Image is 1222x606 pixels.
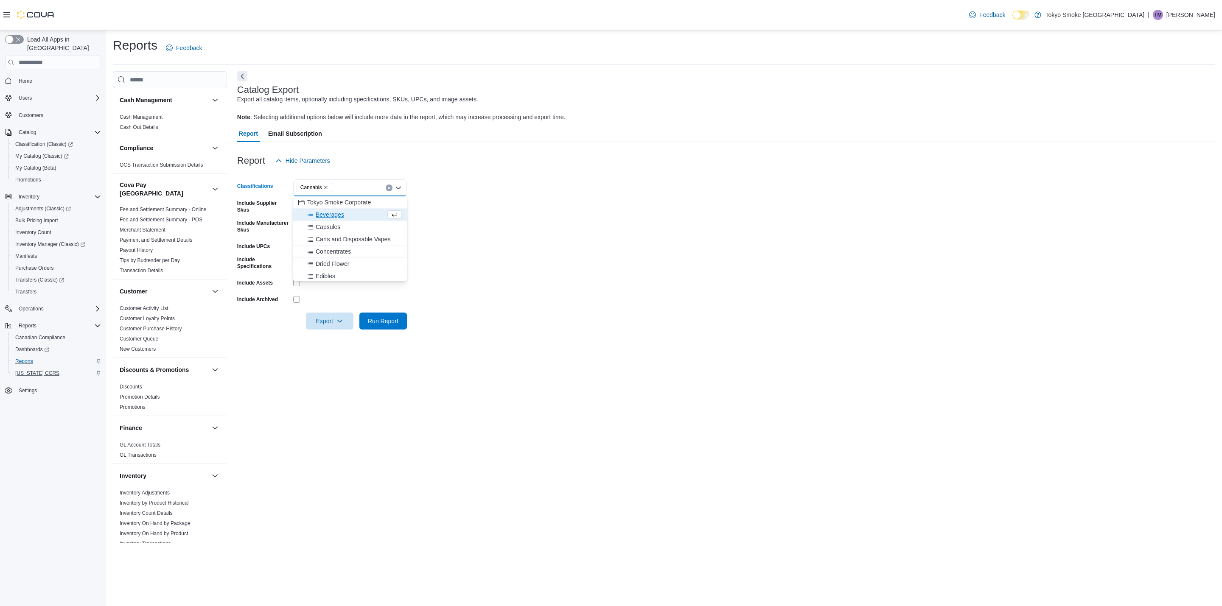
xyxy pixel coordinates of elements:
[15,93,101,103] span: Users
[15,276,64,283] span: Transfers (Classic)
[15,346,49,353] span: Dashboards
[120,404,146,410] a: Promotions
[120,315,175,322] span: Customer Loyalty Points
[293,270,407,282] button: Edibles
[8,138,104,150] a: Classification (Classic)
[120,541,171,547] a: Inventory Transactions
[15,176,41,183] span: Promotions
[15,153,69,159] span: My Catalog (Classic)
[1148,10,1149,20] p: |
[120,96,172,104] h3: Cash Management
[120,346,156,352] span: New Customers
[210,423,220,433] button: Finance
[120,181,208,198] button: Cova Pay [GEOGRAPHIC_DATA]
[8,203,104,215] a: Adjustments (Classic)
[120,114,163,120] span: Cash Management
[1166,10,1215,20] p: [PERSON_NAME]
[12,151,101,161] span: My Catalog (Classic)
[120,162,203,168] a: OCS Transaction Submission Details
[316,235,390,243] span: Carts and Disposable Vapes
[19,322,36,329] span: Reports
[2,191,104,203] button: Inventory
[293,258,407,270] button: Dried Flower
[120,366,189,374] h3: Discounts & Promotions
[395,184,402,191] button: Close list of options
[2,126,104,138] button: Catalog
[15,75,101,86] span: Home
[316,247,351,256] span: Concentrates
[120,257,180,263] a: Tips by Budtender per Day
[120,206,207,213] span: Fee and Settlement Summary - Online
[120,383,142,390] span: Discounts
[12,287,40,297] a: Transfers
[210,286,220,296] button: Customer
[293,233,407,246] button: Carts and Disposable Vapes
[239,125,258,142] span: Report
[15,110,101,120] span: Customers
[24,35,101,52] span: Load All Apps in [GEOGRAPHIC_DATA]
[15,110,47,120] a: Customers
[15,127,39,137] button: Catalog
[120,490,170,496] a: Inventory Adjustments
[306,313,353,330] button: Export
[120,267,163,274] span: Transaction Details
[237,183,273,190] label: Classifications
[237,200,290,213] label: Include Supplier Skus
[12,204,101,214] span: Adjustments (Classic)
[12,251,40,261] a: Manifests
[120,287,147,296] h3: Customer
[15,321,40,331] button: Reports
[120,227,165,233] a: Merchant Statement
[120,530,188,537] span: Inventory On Hand by Product
[210,95,220,105] button: Cash Management
[120,268,163,274] a: Transaction Details
[15,141,73,148] span: Classification (Classic)
[8,332,104,343] button: Canadian Compliance
[15,192,101,202] span: Inventory
[120,124,158,131] span: Cash Out Details
[300,183,322,192] span: Cannabis
[120,257,180,264] span: Tips by Budtender per Day
[15,385,40,396] a: Settings
[15,127,101,137] span: Catalog
[15,321,101,331] span: Reports
[15,93,35,103] button: Users
[120,326,182,332] a: Customer Purchase History
[120,510,173,517] span: Inventory Count Details
[120,237,192,243] a: Payment and Settlement Details
[120,500,189,506] span: Inventory by Product Historical
[120,247,153,253] a: Payout History
[12,344,101,355] span: Dashboards
[8,274,104,286] a: Transfers (Classic)
[120,472,146,480] h3: Inventory
[120,335,158,342] span: Customer Queue
[8,150,104,162] a: My Catalog (Classic)
[386,184,392,191] button: Clear input
[2,109,104,121] button: Customers
[163,39,205,56] a: Feedback
[293,196,407,209] button: Tokyo Smoke Corporate
[272,152,334,169] button: Hide Parameters
[15,288,36,295] span: Transfers
[12,344,53,355] a: Dashboards
[316,272,335,280] span: Edibles
[316,260,349,268] span: Dried Flower
[12,139,76,149] a: Classification (Classic)
[15,165,56,171] span: My Catalog (Beta)
[2,320,104,332] button: Reports
[120,384,142,390] a: Discounts
[120,316,175,321] a: Customer Loyalty Points
[120,96,208,104] button: Cash Management
[286,156,330,165] span: Hide Parameters
[120,520,191,527] span: Inventory On Hand by Package
[120,247,153,254] span: Payout History
[113,112,227,136] div: Cash Management
[2,92,104,104] button: Users
[15,205,71,212] span: Adjustments (Classic)
[8,174,104,186] button: Promotions
[120,441,160,448] span: GL Account Totals
[8,367,104,379] button: [US_STATE] CCRS
[120,424,142,432] h3: Finance
[311,313,348,330] span: Export
[120,216,202,223] span: Fee and Settlement Summary - POS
